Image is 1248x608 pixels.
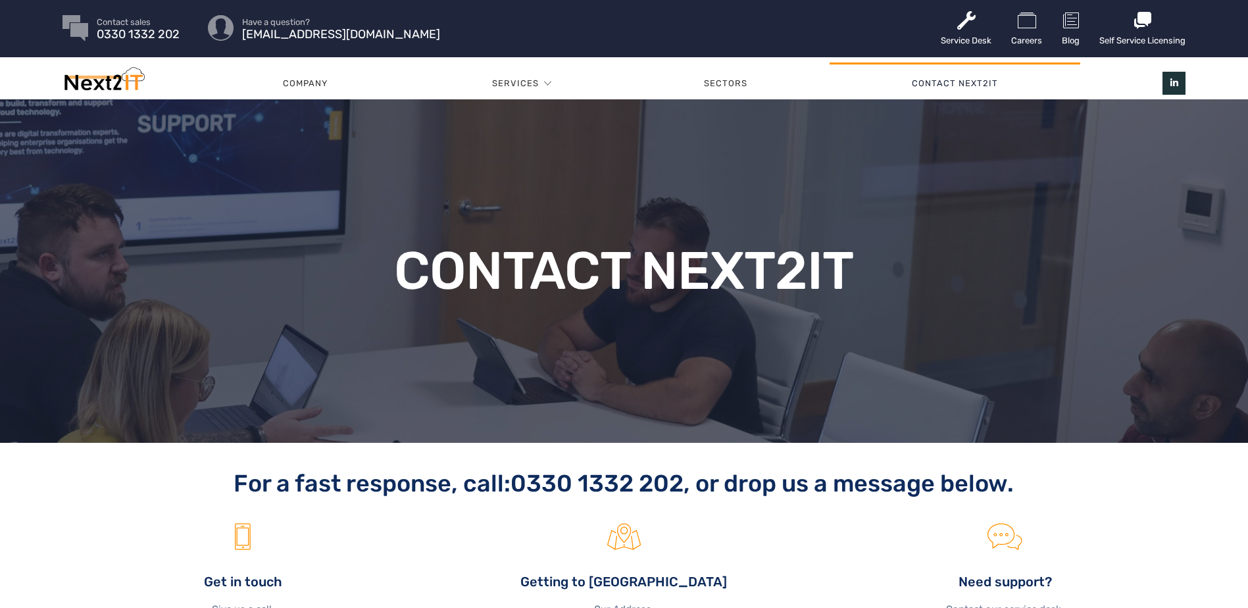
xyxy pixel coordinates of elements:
a: Services [492,64,539,103]
span: 0330 1332 202 [97,30,180,39]
a: 0330 1332 202 [511,469,684,497]
span: [EMAIL_ADDRESS][DOMAIN_NAME] [242,30,440,39]
a: Contact Next2IT [830,64,1080,103]
h4: Need support? [824,573,1186,591]
a: Have a question? [EMAIL_ADDRESS][DOMAIN_NAME] [242,18,440,39]
span: Contact sales [97,18,180,26]
h2: For a fast response, call: , or drop us a message below. [62,469,1186,497]
a: Sectors [621,64,829,103]
a: Company [201,64,410,103]
img: Next2IT [62,67,145,97]
h4: Getting to [GEOGRAPHIC_DATA] [443,573,805,591]
h4: Get in touch [62,573,424,591]
h1: Contact Next2IT [343,245,905,297]
span: Have a question? [242,18,440,26]
a: Contact sales 0330 1332 202 [97,18,180,39]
